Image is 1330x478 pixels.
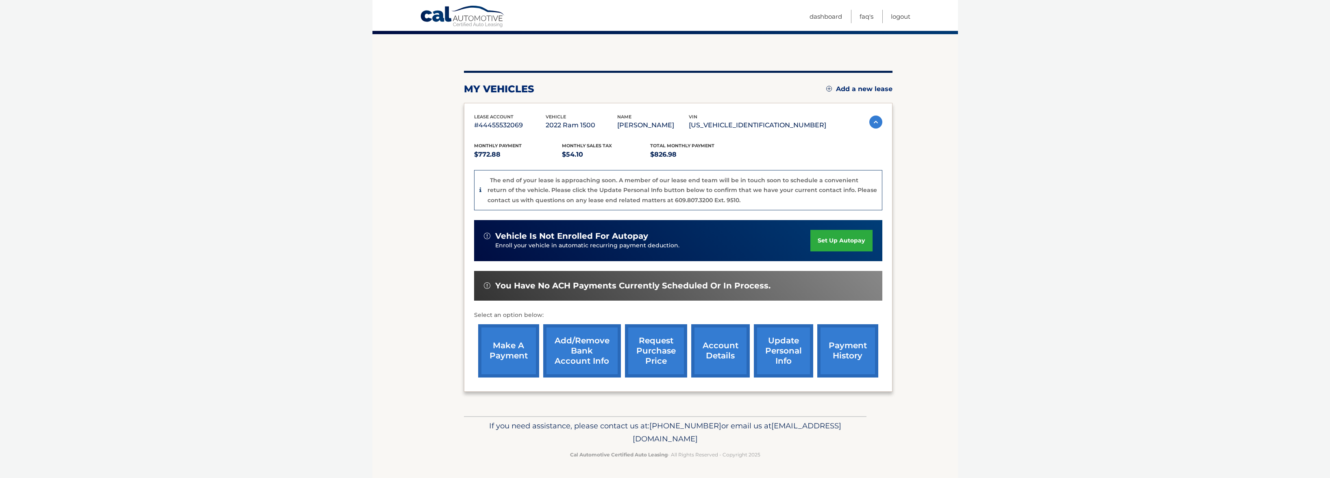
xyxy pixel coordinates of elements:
[650,149,738,160] p: $826.98
[691,324,750,378] a: account details
[689,120,826,131] p: [US_VEHICLE_IDENTIFICATION_NUMBER]
[650,143,714,148] span: Total Monthly Payment
[754,324,813,378] a: update personal info
[469,419,861,445] p: If you need assistance, please contact us at: or email us at
[484,282,490,289] img: alert-white.svg
[495,231,648,241] span: vehicle is not enrolled for autopay
[891,10,910,23] a: Logout
[625,324,687,378] a: request purchase price
[689,114,697,120] span: vin
[484,233,490,239] img: alert-white.svg
[826,86,832,92] img: add.svg
[488,177,877,204] p: The end of your lease is approaching soon. A member of our lease end team will be in touch soon t...
[420,5,505,29] a: Cal Automotive
[649,421,721,430] span: [PHONE_NUMBER]
[474,143,522,148] span: Monthly Payment
[817,324,878,378] a: payment history
[570,452,668,458] strong: Cal Automotive Certified Auto Leasing
[474,114,514,120] span: lease account
[495,281,771,291] span: You have no ACH payments currently scheduled or in process.
[810,10,842,23] a: Dashboard
[495,241,811,250] p: Enroll your vehicle in automatic recurring payment deduction.
[543,324,621,378] a: Add/Remove bank account info
[869,116,882,129] img: accordion-active.svg
[478,324,539,378] a: make a payment
[860,10,873,23] a: FAQ's
[474,310,882,320] p: Select an option below:
[546,114,566,120] span: vehicle
[810,230,872,251] a: set up autopay
[546,120,617,131] p: 2022 Ram 1500
[617,114,631,120] span: name
[617,120,689,131] p: [PERSON_NAME]
[562,149,650,160] p: $54.10
[474,120,546,131] p: #44455532069
[826,85,892,93] a: Add a new lease
[562,143,612,148] span: Monthly sales Tax
[469,450,861,459] p: - All Rights Reserved - Copyright 2025
[464,83,534,95] h2: my vehicles
[474,149,562,160] p: $772.88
